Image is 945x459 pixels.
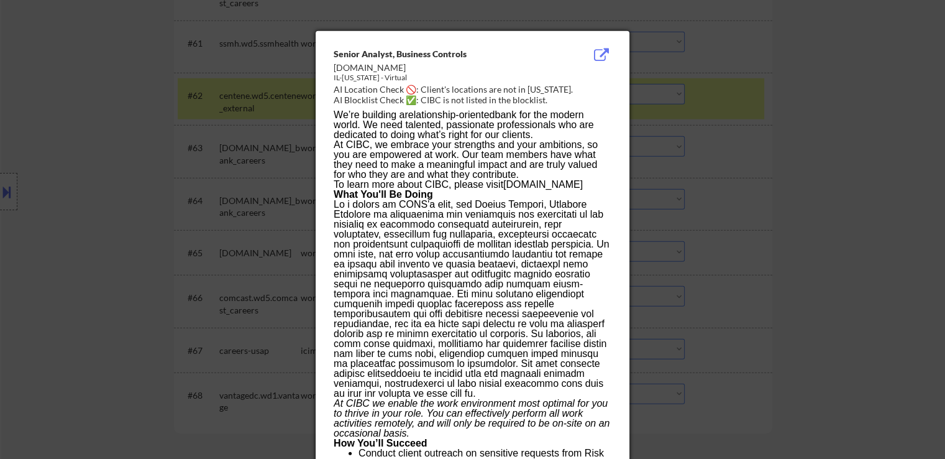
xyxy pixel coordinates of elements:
[503,179,583,190] a: [DOMAIN_NAME]
[334,200,611,399] p: Lo i dolors am CONS'a elit, sed Doeius Tempori, Utlabore Etdolore ma aliquaenima min veniamquis n...
[404,109,495,120] span: relationship-oriented
[334,189,433,200] b: What You'll Be Doing
[334,398,608,419] i: At CIBC we enable the work environment most optimal for you to thrive in your role.
[334,94,616,106] div: AI Blocklist Check ✅: CIBC is not listed in the blocklist.
[334,73,549,83] div: IL-[US_STATE] - Virtual
[334,408,609,438] i: You can effectively perform all work activities remotely, and will only be required to be on-site...
[334,438,427,448] b: How You’ll Succeed
[334,83,616,96] div: AI Location Check 🚫: Client's locations are not in [US_STATE].
[334,109,594,140] span: We’re building a bank for the modern world. We need talented, passionate professionals who are de...
[334,48,549,60] div: Senior Analyst, Business Controls
[334,62,549,74] div: [DOMAIN_NAME]
[334,139,598,180] span: At CIBC, we embrace your strengths and your ambitions, so you are empowered at work. Our team mem...
[334,179,583,190] span: To learn more about CIBC, please visit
